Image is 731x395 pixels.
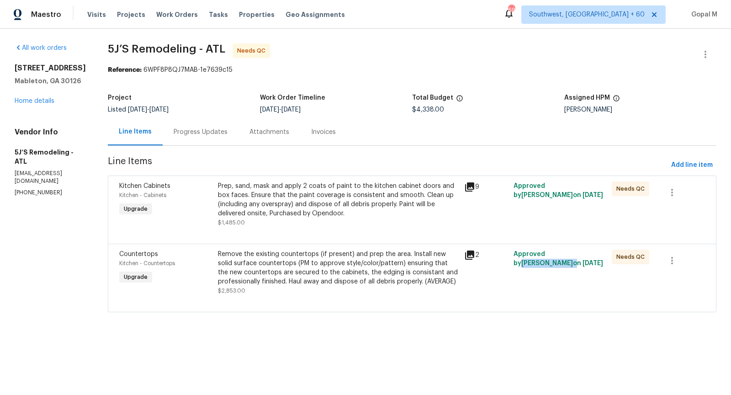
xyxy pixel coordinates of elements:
[128,107,169,113] span: -
[15,45,67,51] a: All work orders
[412,107,444,113] span: $4,338.00
[260,107,279,113] span: [DATE]
[529,10,645,19] span: Southwest, [GEOGRAPHIC_DATA] + 60
[174,128,228,137] div: Progress Updates
[456,95,463,107] span: The total cost of line items that have been proposed by Opendoor. This sum includes line items th...
[108,67,142,73] b: Reference:
[260,107,301,113] span: -
[514,183,603,198] span: Approved by [PERSON_NAME] on
[616,184,648,193] span: Needs QC
[464,250,508,261] div: 2
[583,260,603,267] span: [DATE]
[209,11,228,18] span: Tasks
[15,189,86,197] p: [PHONE_NUMBER]
[117,10,145,19] span: Projects
[613,95,620,107] span: The hpm assigned to this work order.
[688,10,717,19] span: Gopal M
[15,76,86,85] h5: Mableton, GA 30126
[15,64,86,73] h2: [STREET_ADDRESS]
[15,128,86,137] h4: Vendor Info
[464,181,508,192] div: 9
[564,107,716,113] div: [PERSON_NAME]
[564,95,610,101] h5: Assigned HPM
[87,10,106,19] span: Visits
[119,261,175,266] span: Kitchen - Countertops
[128,107,147,113] span: [DATE]
[281,107,301,113] span: [DATE]
[119,183,170,189] span: Kitchen Cabinets
[108,43,225,54] span: 5J’S Remodeling - ATL
[120,272,151,282] span: Upgrade
[119,251,158,257] span: Countertops
[218,288,245,294] span: $2,853.00
[237,46,269,55] span: Needs QC
[514,251,603,267] span: Approved by [PERSON_NAME] on
[31,10,61,19] span: Maestro
[286,10,345,19] span: Geo Assignments
[218,181,459,218] div: Prep, sand, mask and apply 2 coats of paint to the kitchen cabinet doors and box faces. Ensure th...
[120,204,151,214] span: Upgrade
[218,220,245,225] span: $1,485.00
[156,10,198,19] span: Work Orders
[508,5,514,15] div: 694
[15,148,86,166] h5: 5J’S Remodeling - ATL
[667,157,716,174] button: Add line item
[108,107,169,113] span: Listed
[218,250,459,286] div: Remove the existing countertops (if present) and prep the area. Install new solid surface counter...
[249,128,289,137] div: Attachments
[311,128,336,137] div: Invoices
[616,252,648,262] span: Needs QC
[412,95,453,101] h5: Total Budget
[239,10,275,19] span: Properties
[108,65,716,75] div: 6WPF8P8QJ7MAB-1e7639c15
[149,107,169,113] span: [DATE]
[583,192,603,198] span: [DATE]
[15,170,86,185] p: [EMAIL_ADDRESS][DOMAIN_NAME]
[119,127,152,136] div: Line Items
[671,160,713,171] span: Add line item
[119,192,166,198] span: Kitchen - Cabinets
[15,98,54,104] a: Home details
[260,95,325,101] h5: Work Order Timeline
[108,157,667,174] span: Line Items
[108,95,132,101] h5: Project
